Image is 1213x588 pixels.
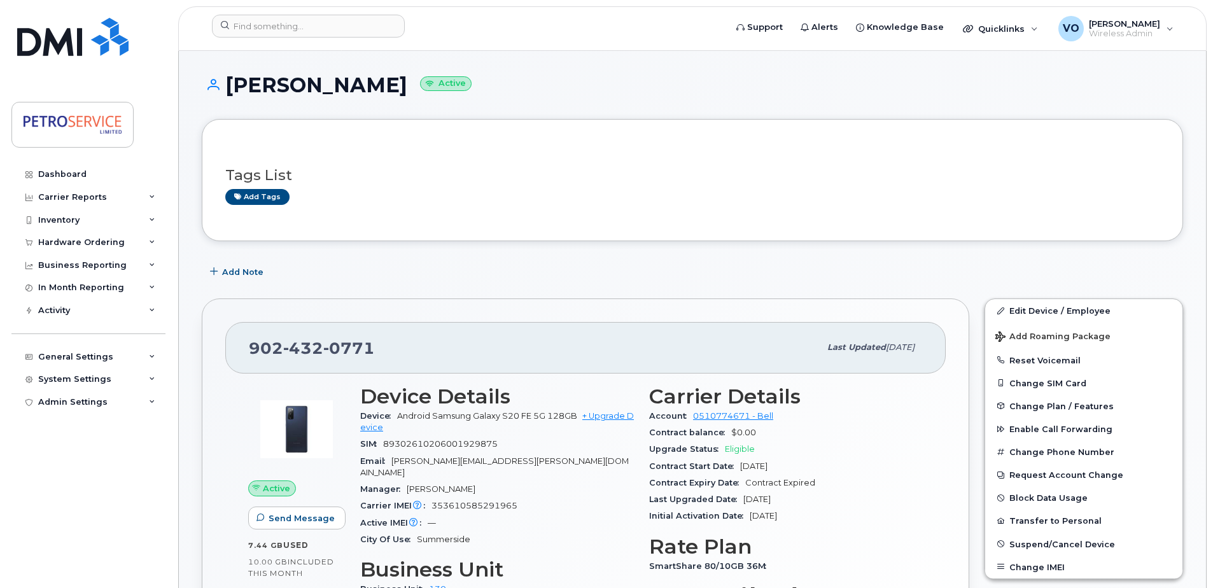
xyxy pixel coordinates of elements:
span: [PERSON_NAME] [407,484,475,494]
span: Carrier IMEI [360,501,431,510]
h3: Carrier Details [649,385,923,408]
span: Summerside [417,535,470,544]
span: $0.00 [731,428,756,437]
h3: Device Details [360,385,634,408]
span: Contract Expiry Date [649,478,745,487]
a: Edit Device / Employee [985,299,1182,322]
span: Active IMEI [360,518,428,528]
span: Enable Call Forwarding [1009,424,1112,434]
img: image20231002-3703462-zm6wmn.jpeg [258,391,335,468]
span: Last updated [827,342,886,352]
button: Send Message [248,507,346,529]
span: Active [263,482,290,494]
span: Device [360,411,397,421]
button: Add Note [202,260,274,283]
button: Change SIM Card [985,372,1182,395]
span: SIM [360,439,383,449]
span: 89302610206001929875 [383,439,498,449]
span: [DATE] [740,461,768,471]
span: Email [360,456,391,466]
button: Transfer to Personal [985,509,1182,532]
button: Reset Voicemail [985,349,1182,372]
small: Active [420,76,472,91]
span: 432 [283,339,323,358]
span: used [283,540,309,550]
span: Eligible [725,444,755,454]
span: [PERSON_NAME][EMAIL_ADDRESS][PERSON_NAME][DOMAIN_NAME] [360,456,629,477]
span: Send Message [269,512,335,524]
h3: Tags List [225,167,1160,183]
span: 0771 [323,339,375,358]
button: Change Plan / Features [985,395,1182,417]
span: Initial Activation Date [649,511,750,521]
span: Contract Start Date [649,461,740,471]
span: SmartShare 80/10GB 36M [649,561,773,571]
h3: Rate Plan [649,535,923,558]
span: — [428,518,436,528]
span: 902 [249,339,375,358]
span: Android Samsung Galaxy S20 FE 5G 128GB [397,411,577,421]
span: Manager [360,484,407,494]
span: [DATE] [750,511,777,521]
span: Add Note [222,266,263,278]
button: Suspend/Cancel Device [985,533,1182,556]
a: 0510774671 - Bell [693,411,773,421]
span: Contract Expired [745,478,815,487]
button: Block Data Usage [985,486,1182,509]
span: [DATE] [886,342,915,352]
span: Account [649,411,693,421]
button: Change IMEI [985,556,1182,578]
span: Change Plan / Features [1009,401,1114,410]
button: Enable Call Forwarding [985,417,1182,440]
span: included this month [248,557,334,578]
span: Upgrade Status [649,444,725,454]
span: 353610585291965 [431,501,517,510]
span: 10.00 GB [248,557,288,566]
span: City Of Use [360,535,417,544]
button: Change Phone Number [985,440,1182,463]
h3: Business Unit [360,558,634,581]
a: Add tags [225,189,290,205]
span: Add Roaming Package [995,332,1111,344]
span: [DATE] [743,494,771,504]
button: Add Roaming Package [985,323,1182,349]
span: Last Upgraded Date [649,494,743,504]
span: Contract balance [649,428,731,437]
button: Request Account Change [985,463,1182,486]
span: Suspend/Cancel Device [1009,539,1115,549]
h1: [PERSON_NAME] [202,74,1183,96]
span: 7.44 GB [248,541,283,550]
